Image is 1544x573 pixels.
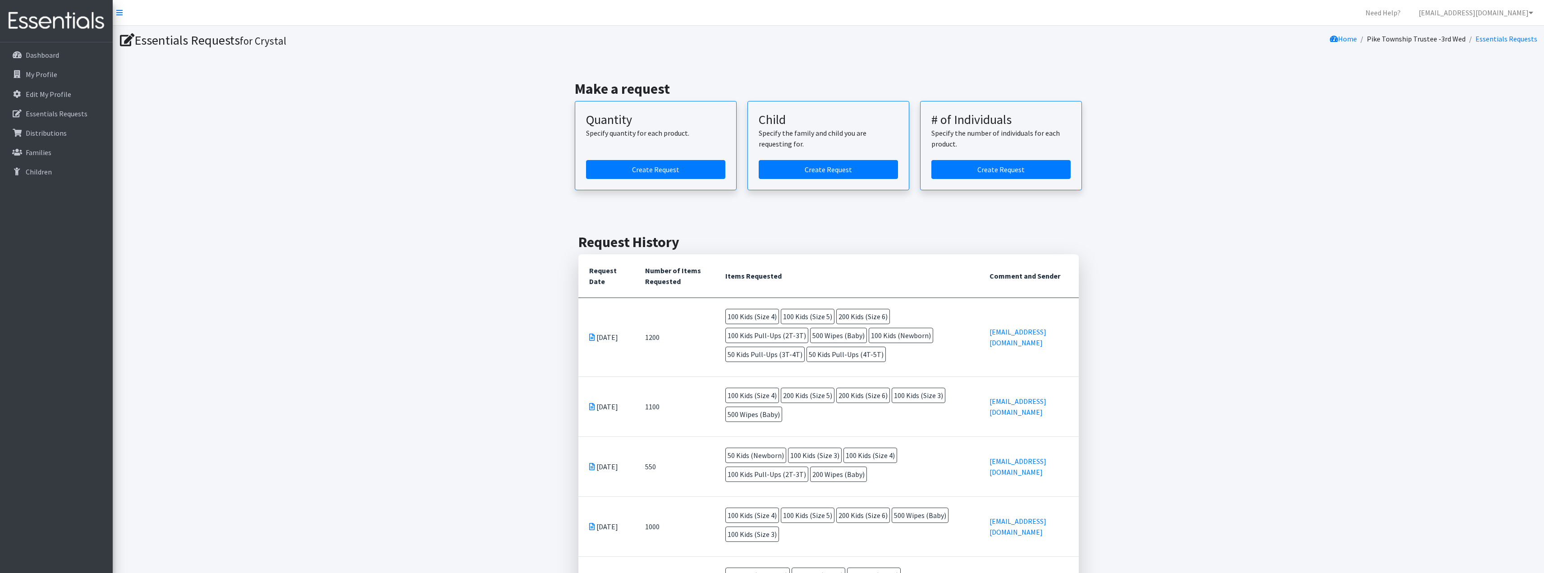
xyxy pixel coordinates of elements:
[634,436,715,496] td: 550
[810,328,867,343] span: 500 Wipes (Baby)
[26,109,87,118] p: Essentials Requests
[725,347,805,362] span: 50 Kids Pull-Ups (3T-4T)
[892,388,945,403] span: 100 Kids (Size 3)
[759,160,898,179] a: Create a request for a child or family
[4,105,109,123] a: Essentials Requests
[4,6,109,36] img: HumanEssentials
[578,254,634,298] th: Request Date
[990,517,1046,536] a: [EMAIL_ADDRESS][DOMAIN_NAME]
[4,124,109,142] a: Distributions
[1367,34,1466,43] a: Pike Township Trustee -3rd Wed
[781,508,834,523] span: 100 Kids (Size 5)
[578,436,634,496] td: [DATE]
[931,160,1071,179] a: Create a request by number of individuals
[843,448,897,463] span: 100 Kids (Size 4)
[1358,4,1408,22] a: Need Help?
[634,298,715,376] td: 1200
[725,527,779,542] span: 100 Kids (Size 3)
[892,508,948,523] span: 500 Wipes (Baby)
[586,112,725,128] h3: Quantity
[4,46,109,64] a: Dashboard
[725,467,808,482] span: 100 Kids Pull-Ups (2T-3T)
[781,309,834,324] span: 100 Kids (Size 5)
[4,65,109,83] a: My Profile
[586,128,725,138] p: Specify quantity for each product.
[810,467,867,482] span: 200 Wipes (Baby)
[26,148,51,157] p: Families
[990,327,1046,347] a: [EMAIL_ADDRESS][DOMAIN_NAME]
[725,407,782,422] span: 500 Wipes (Baby)
[586,160,725,179] a: Create a request by quantity
[990,397,1046,417] a: [EMAIL_ADDRESS][DOMAIN_NAME]
[4,163,109,181] a: Children
[759,112,898,128] h3: Child
[26,50,59,60] p: Dashboard
[26,128,67,138] p: Distributions
[575,80,1082,97] h2: Make a request
[806,347,886,362] span: 50 Kids Pull-Ups (4T-5T)
[759,128,898,149] p: Specify the family and child you are requesting for.
[634,376,715,436] td: 1100
[725,328,808,343] span: 100 Kids Pull-Ups (2T-3T)
[836,388,890,403] span: 200 Kids (Size 6)
[781,388,834,403] span: 200 Kids (Size 5)
[4,143,109,161] a: Families
[836,508,890,523] span: 200 Kids (Size 6)
[578,376,634,436] td: [DATE]
[634,254,715,298] th: Number of Items Requested
[240,34,286,47] small: for Crystal
[26,90,71,99] p: Edit My Profile
[1475,34,1537,43] a: Essentials Requests
[979,254,1079,298] th: Comment and Sender
[120,32,825,48] h1: Essentials Requests
[990,457,1046,477] a: [EMAIL_ADDRESS][DOMAIN_NAME]
[26,70,57,79] p: My Profile
[725,448,786,463] span: 50 Kids (Newborn)
[4,85,109,103] a: Edit My Profile
[578,234,1079,251] h2: Request History
[634,496,715,556] td: 1000
[725,388,779,403] span: 100 Kids (Size 4)
[931,112,1071,128] h3: # of Individuals
[788,448,842,463] span: 100 Kids (Size 3)
[725,309,779,324] span: 100 Kids (Size 4)
[1411,4,1540,22] a: [EMAIL_ADDRESS][DOMAIN_NAME]
[931,128,1071,149] p: Specify the number of individuals for each product.
[725,508,779,523] span: 100 Kids (Size 4)
[578,298,634,376] td: [DATE]
[869,328,933,343] span: 100 Kids (Newborn)
[1330,34,1357,43] a: Home
[715,254,978,298] th: Items Requested
[578,496,634,556] td: [DATE]
[26,167,52,176] p: Children
[836,309,890,324] span: 200 Kids (Size 6)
